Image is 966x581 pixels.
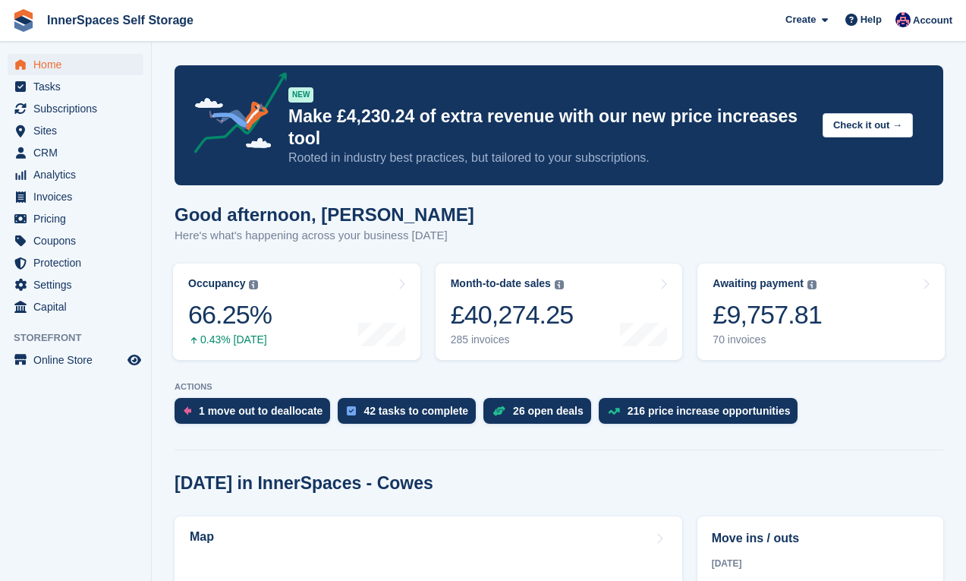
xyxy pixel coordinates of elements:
[33,164,124,185] span: Analytics
[712,529,929,548] h2: Move ins / outs
[712,557,929,570] div: [DATE]
[175,382,943,392] p: ACTIONS
[33,230,124,251] span: Coupons
[33,208,124,229] span: Pricing
[33,54,124,75] span: Home
[347,406,356,415] img: task-75834270c22a3079a89374b754ae025e5fb1db73e45f91037f5363f120a921f8.svg
[14,330,151,346] span: Storefront
[713,333,822,346] div: 70 invoices
[8,142,143,163] a: menu
[599,398,806,431] a: 216 price increase opportunities
[8,164,143,185] a: menu
[12,9,35,32] img: stora-icon-8386f47178a22dfd0bd8f6a31ec36ba5ce8667c1dd55bd0f319d3a0aa187defe.svg
[823,113,913,138] button: Check it out →
[288,106,810,150] p: Make £4,230.24 of extra revenue with our new price increases tool
[249,280,258,289] img: icon-info-grey-7440780725fd019a000dd9b08b2336e03edf1995a4989e88bcd33f0948082b44.svg
[33,142,124,163] span: CRM
[451,277,551,290] div: Month-to-date sales
[33,120,124,141] span: Sites
[8,296,143,317] a: menu
[697,264,945,360] a: Awaiting payment £9,757.81 70 invoices
[190,530,214,544] h2: Map
[33,98,124,119] span: Subscriptions
[913,13,952,28] span: Account
[188,333,272,346] div: 0.43% [DATE]
[33,274,124,295] span: Settings
[861,12,882,27] span: Help
[33,296,124,317] span: Capital
[895,12,911,27] img: Dominic Hampson
[184,406,191,415] img: move_outs_to_deallocate_icon-f764333ba52eb49d3ac5e1228854f67142a1ed5810a6f6cc68b1a99e826820c5.svg
[713,299,822,330] div: £9,757.81
[8,252,143,273] a: menu
[608,408,620,415] img: price_increase_opportunities-93ffe204e8149a01c8c9dc8f82e8f89637d9d84a8eef4429ea346261dce0b2c0.svg
[713,277,804,290] div: Awaiting payment
[8,186,143,207] a: menu
[513,405,584,417] div: 26 open deals
[175,227,474,245] p: Here's what's happening across your business [DATE]
[8,54,143,75] a: menu
[173,264,420,360] a: Occupancy 66.25% 0.43% [DATE]
[483,398,599,431] a: 26 open deals
[785,12,816,27] span: Create
[807,280,817,289] img: icon-info-grey-7440780725fd019a000dd9b08b2336e03edf1995a4989e88bcd33f0948082b44.svg
[188,299,272,330] div: 66.25%
[125,351,143,369] a: Preview store
[8,349,143,371] a: menu
[8,98,143,119] a: menu
[8,120,143,141] a: menu
[288,150,810,166] p: Rooted in industry best practices, but tailored to your subscriptions.
[451,333,574,346] div: 285 invoices
[451,299,574,330] div: £40,274.25
[436,264,683,360] a: Month-to-date sales £40,274.25 285 invoices
[492,406,505,416] img: deal-1b604bf984904fb50ccaf53a9ad4b4a5d6e5aea283cecdc64d6e3604feb123c2.svg
[175,204,474,225] h1: Good afternoon, [PERSON_NAME]
[628,405,791,417] div: 216 price increase opportunities
[33,76,124,97] span: Tasks
[199,405,323,417] div: 1 move out to deallocate
[181,72,288,159] img: price-adjustments-announcement-icon-8257ccfd72463d97f412b2fc003d46551f7dbcb40ab6d574587a9cd5c0d94...
[8,208,143,229] a: menu
[41,8,200,33] a: InnerSpaces Self Storage
[555,280,564,289] img: icon-info-grey-7440780725fd019a000dd9b08b2336e03edf1995a4989e88bcd33f0948082b44.svg
[288,87,313,103] div: NEW
[33,349,124,371] span: Online Store
[8,230,143,251] a: menu
[175,473,433,494] h2: [DATE] in InnerSpaces - Cowes
[33,186,124,207] span: Invoices
[175,398,338,431] a: 1 move out to deallocate
[8,76,143,97] a: menu
[8,274,143,295] a: menu
[33,252,124,273] span: Protection
[338,398,483,431] a: 42 tasks to complete
[188,277,245,290] div: Occupancy
[363,405,468,417] div: 42 tasks to complete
